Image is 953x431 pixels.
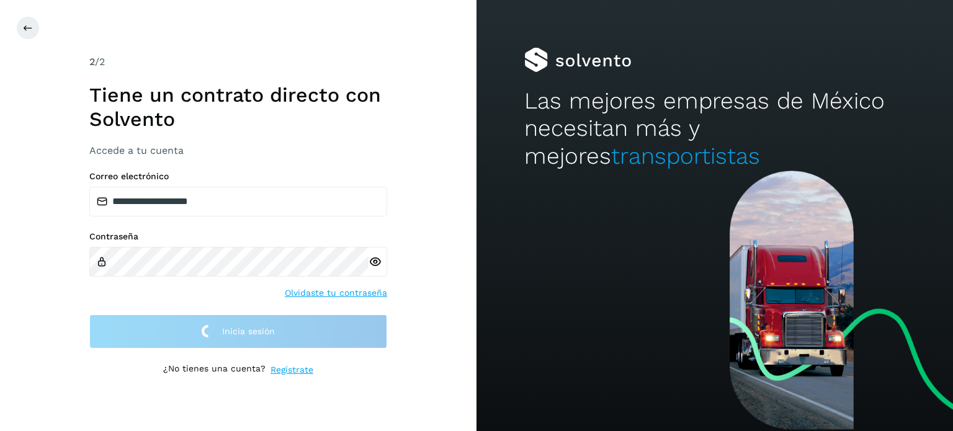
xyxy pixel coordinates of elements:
label: Correo electrónico [89,171,387,182]
span: 2 [89,56,95,68]
label: Contraseña [89,231,387,242]
h2: Las mejores empresas de México necesitan más y mejores [524,87,905,170]
a: Olvidaste tu contraseña [285,287,387,300]
span: transportistas [611,143,760,169]
button: Inicia sesión [89,314,387,349]
h3: Accede a tu cuenta [89,144,387,156]
h1: Tiene un contrato directo con Solvento [89,83,387,131]
a: Regístrate [271,363,313,376]
span: Inicia sesión [222,327,275,335]
div: /2 [89,55,387,69]
p: ¿No tienes una cuenta? [163,363,266,376]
